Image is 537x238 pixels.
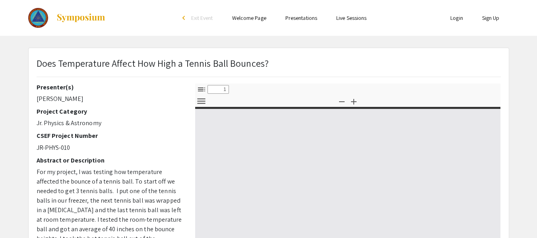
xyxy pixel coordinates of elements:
button: Zoom Out [335,95,349,107]
p: [PERSON_NAME] [37,94,183,104]
a: Welcome Page [232,14,266,21]
h2: Presenter(s) [37,83,183,91]
a: Live Sessions [336,14,366,21]
img: Symposium by ForagerOne [56,13,106,23]
p: Does Temperature Affect How High a Tennis Ball Bounces? [37,56,269,70]
input: Page [207,85,229,94]
h2: Project Category [37,108,183,115]
button: Toggle Sidebar [195,83,208,95]
div: arrow_back_ios [182,15,187,20]
button: Tools [195,95,208,107]
p: JR-PHYS-010 [37,143,183,153]
a: Sign Up [482,14,500,21]
p: Jr. Physics & Astronomy [37,118,183,128]
a: Login [450,14,463,21]
a: The 2023 Colorado Science & Engineering Fair [28,8,106,28]
img: The 2023 Colorado Science & Engineering Fair [28,8,48,28]
span: Exit Event [191,14,213,21]
h2: CSEF Project Number [37,132,183,139]
h2: Abstract or Description [37,157,183,164]
a: Presentations [285,14,317,21]
button: Zoom In [347,95,361,107]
